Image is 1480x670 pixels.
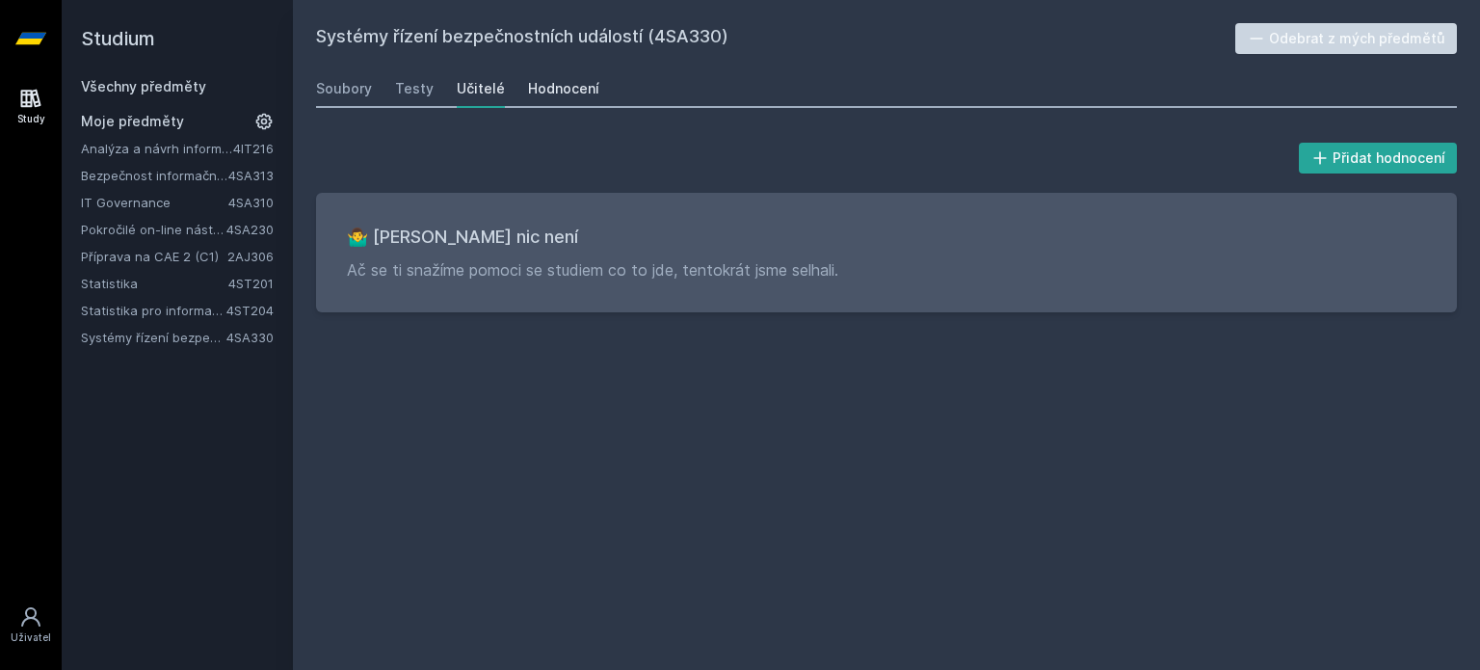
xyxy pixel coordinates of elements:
[1299,143,1458,174] button: Přidat hodnocení
[347,224,1426,251] h3: 🤷‍♂️ [PERSON_NAME] nic není
[228,168,274,183] a: 4SA313
[395,79,434,98] div: Testy
[1235,23,1458,54] button: Odebrat z mých předmětů
[347,258,1426,281] p: Ač se ti snažíme pomoci se studiem co to jde, tentokrát jsme selhali.
[81,301,226,320] a: Statistika pro informatiky
[81,328,226,347] a: Systémy řízení bezpečnostních událostí
[81,193,228,212] a: IT Governance
[395,69,434,108] a: Testy
[528,79,599,98] div: Hodnocení
[11,630,51,645] div: Uživatel
[457,69,505,108] a: Učitelé
[81,274,228,293] a: Statistika
[226,303,274,318] a: 4ST204
[316,69,372,108] a: Soubory
[81,220,226,239] a: Pokročilé on-line nástroje pro analýzu a zpracování informací
[228,195,274,210] a: 4SA310
[227,249,274,264] a: 2AJ306
[17,112,45,126] div: Study
[226,330,274,345] a: 4SA330
[4,596,58,655] a: Uživatel
[81,112,184,131] span: Moje předměty
[528,69,599,108] a: Hodnocení
[226,222,274,237] a: 4SA230
[457,79,505,98] div: Učitelé
[81,139,233,158] a: Analýza a návrh informačních systémů
[81,78,206,94] a: Všechny předměty
[81,247,227,266] a: Příprava na CAE 2 (C1)
[81,166,228,185] a: Bezpečnost informačních systémů
[228,276,274,291] a: 4ST201
[316,23,1235,54] h2: Systémy řízení bezpečnostních událostí (4SA330)
[4,77,58,136] a: Study
[233,141,274,156] a: 4IT216
[316,79,372,98] div: Soubory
